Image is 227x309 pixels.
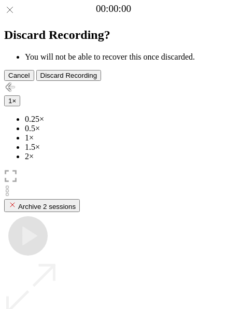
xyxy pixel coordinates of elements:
li: 1× [25,133,223,143]
li: 1.5× [25,143,223,152]
button: Cancel [4,70,34,81]
button: Archive 2 sessions [4,199,80,212]
span: 1 [8,97,12,105]
li: 2× [25,152,223,161]
button: Discard Recording [36,70,102,81]
h2: Discard Recording? [4,28,223,42]
li: 0.25× [25,115,223,124]
a: 00:00:00 [96,3,131,15]
li: You will not be able to recover this once discarded. [25,52,223,62]
li: 0.5× [25,124,223,133]
div: Archive 2 sessions [8,201,76,210]
button: 1× [4,95,20,106]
